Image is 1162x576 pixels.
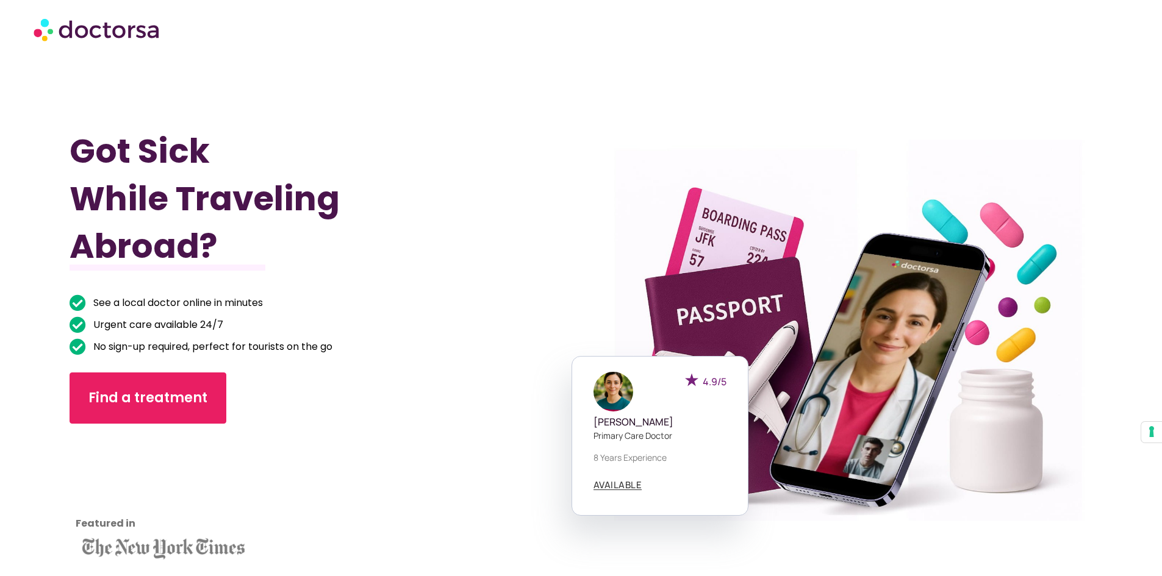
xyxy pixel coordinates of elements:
a: Find a treatment [70,372,226,424]
span: See a local doctor online in minutes [90,294,263,311]
a: AVAILABLE [594,480,642,490]
span: Find a treatment [88,388,207,408]
h1: Got Sick While Traveling Abroad? [70,127,504,270]
button: Your consent preferences for tracking technologies [1141,422,1162,443]
span: No sign-up required, perfect for tourists on the go [90,338,332,355]
strong: Featured in [76,516,135,530]
span: 4.9/5 [703,375,726,388]
p: 8 years experience [594,451,726,464]
h5: [PERSON_NAME] [594,416,726,428]
p: Primary care doctor [594,429,726,442]
iframe: Customer reviews powered by Trustpilot [76,442,185,533]
span: Urgent care available 24/7 [90,316,223,333]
